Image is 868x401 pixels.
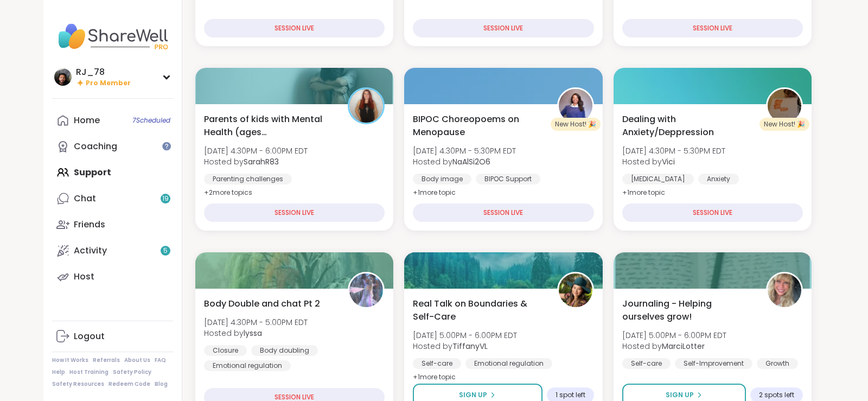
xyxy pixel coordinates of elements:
[476,174,540,184] div: BIPOC Support
[204,345,247,356] div: Closure
[349,273,383,307] img: lyssa
[413,341,517,352] span: Hosted by
[413,113,545,139] span: BIPOC Choreopoems on Menopause
[74,193,96,205] div: Chat
[52,264,173,290] a: Host
[74,219,105,231] div: Friends
[74,271,94,283] div: Host
[204,203,385,222] div: SESSION LIVE
[204,174,292,184] div: Parenting challenges
[132,116,170,125] span: 7 Scheduled
[204,156,308,167] span: Hosted by
[413,203,593,222] div: SESSION LIVE
[413,330,517,341] span: [DATE] 5:00PM - 6:00PM EDT
[559,89,592,123] img: NaAlSi2O6
[413,174,471,184] div: Body image
[556,391,585,399] span: 1 spot left
[559,273,592,307] img: TiffanyVL
[52,238,173,264] a: Activity5
[204,360,291,371] div: Emotional regulation
[52,107,173,133] a: Home7Scheduled
[54,68,72,86] img: RJ_78
[52,368,65,376] a: Help
[244,156,279,167] b: SarahR83
[52,133,173,160] a: Coaching
[465,358,552,369] div: Emotional regulation
[52,323,173,349] a: Logout
[244,328,262,339] b: lyssa
[551,118,601,131] div: New Host! 🎉
[74,141,117,152] div: Coaching
[124,357,150,364] a: About Us
[349,89,383,123] img: SarahR83
[413,145,516,156] span: [DATE] 4:30PM - 5:30PM EDT
[86,79,131,88] span: Pro Member
[52,186,173,212] a: Chat19
[162,194,169,203] span: 19
[52,357,88,364] a: How It Works
[452,341,488,352] b: TiffanyVL
[413,19,593,37] div: SESSION LIVE
[452,156,490,167] b: NaAlSi2O6
[204,19,385,37] div: SESSION LIVE
[204,113,336,139] span: Parents of kids with Mental Health (ages [DEMOGRAPHIC_DATA]+)
[204,317,308,328] span: [DATE] 4:30PM - 5:00PM EDT
[204,297,320,310] span: Body Double and chat Pt 2
[69,368,108,376] a: Host Training
[155,380,168,388] a: Blog
[52,380,104,388] a: Safety Resources
[74,330,105,342] div: Logout
[459,390,487,400] span: Sign Up
[204,328,308,339] span: Hosted by
[113,368,151,376] a: Safety Policy
[413,358,461,369] div: Self-care
[155,357,166,364] a: FAQ
[52,17,173,55] img: ShareWell Nav Logo
[413,156,516,167] span: Hosted by
[74,114,100,126] div: Home
[76,66,131,78] div: RJ_78
[204,145,308,156] span: [DATE] 4:30PM - 6:00PM EDT
[162,142,171,150] iframe: Spotlight
[52,212,173,238] a: Friends
[163,246,168,256] span: 5
[251,345,318,356] div: Body doubling
[93,357,120,364] a: Referrals
[413,297,545,323] span: Real Talk on Boundaries & Self-Care
[74,245,107,257] div: Activity
[108,380,150,388] a: Redeem Code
